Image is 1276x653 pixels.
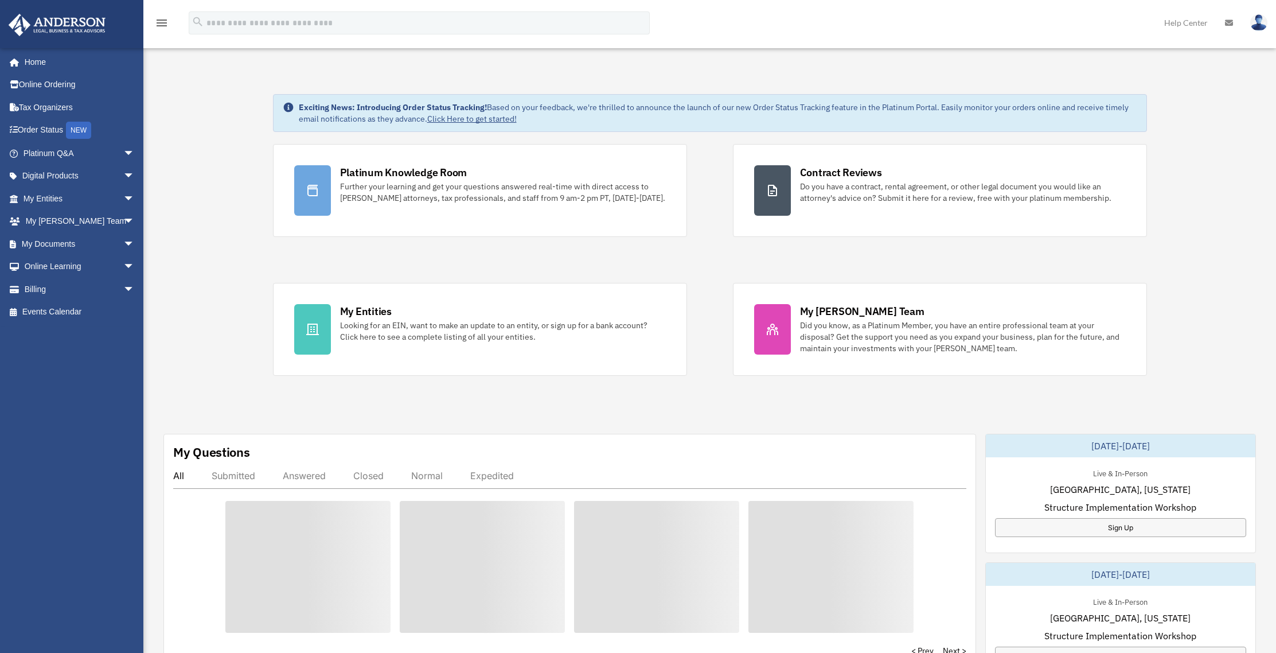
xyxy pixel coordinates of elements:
a: My [PERSON_NAME] Teamarrow_drop_down [8,210,152,233]
i: search [192,15,204,28]
div: My Questions [173,444,250,461]
span: arrow_drop_down [123,232,146,256]
span: Structure Implementation Workshop [1044,629,1196,643]
div: Expedited [470,470,514,481]
a: Online Learningarrow_drop_down [8,255,152,278]
a: Home [8,50,146,73]
strong: Exciting News: Introducing Order Status Tracking! [299,102,487,112]
img: Anderson Advisors Platinum Portal [5,14,109,36]
div: NEW [66,122,91,139]
div: Closed [353,470,384,481]
img: User Pic [1250,14,1267,31]
div: [DATE]-[DATE] [986,563,1255,586]
a: Contract Reviews Do you have a contract, rental agreement, or other legal document you would like... [733,144,1147,237]
a: Digital Productsarrow_drop_down [8,165,152,188]
div: Based on your feedback, we're thrilled to announce the launch of our new Order Status Tracking fe... [299,102,1137,125]
div: Live & In-Person [1084,467,1157,479]
a: Billingarrow_drop_down [8,278,152,301]
a: Sign Up [995,518,1246,537]
div: Further your learning and get your questions answered real-time with direct access to [PERSON_NAM... [340,181,666,204]
span: arrow_drop_down [123,210,146,234]
div: My [PERSON_NAME] Team [800,304,924,318]
span: Structure Implementation Workshop [1044,500,1196,514]
div: All [173,470,184,481]
a: My [PERSON_NAME] Team Did you know, as a Platinum Member, you have an entire professional team at... [733,283,1147,376]
span: arrow_drop_down [123,278,146,301]
span: arrow_drop_down [123,142,146,165]
span: arrow_drop_down [123,165,146,188]
a: Events Calendar [8,301,152,324]
span: arrow_drop_down [123,255,146,279]
a: Click Here to get started! [427,114,517,124]
a: Platinum Knowledge Room Further your learning and get your questions answered real-time with dire... [273,144,687,237]
div: Submitted [212,470,255,481]
a: Platinum Q&Aarrow_drop_down [8,142,152,165]
span: [GEOGRAPHIC_DATA], [US_STATE] [1050,483,1191,496]
div: [DATE]-[DATE] [986,434,1255,457]
a: menu [155,20,169,30]
a: Online Ordering [8,73,152,96]
a: My Documentsarrow_drop_down [8,232,152,255]
div: Answered [283,470,326,481]
div: Did you know, as a Platinum Member, you have an entire professional team at your disposal? Get th... [800,320,1126,354]
a: Order StatusNEW [8,119,152,142]
div: Normal [411,470,443,481]
i: menu [155,16,169,30]
div: Platinum Knowledge Room [340,165,467,180]
a: My Entitiesarrow_drop_down [8,187,152,210]
a: Tax Organizers [8,96,152,119]
span: [GEOGRAPHIC_DATA], [US_STATE] [1050,611,1191,625]
span: arrow_drop_down [123,187,146,211]
a: My Entities Looking for an EIN, want to make an update to an entity, or sign up for a bank accoun... [273,283,687,376]
div: Looking for an EIN, want to make an update to an entity, or sign up for a bank account? Click her... [340,320,666,343]
div: Live & In-Person [1084,595,1157,607]
div: Contract Reviews [800,165,882,180]
div: My Entities [340,304,392,318]
div: Do you have a contract, rental agreement, or other legal document you would like an attorney's ad... [800,181,1126,204]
